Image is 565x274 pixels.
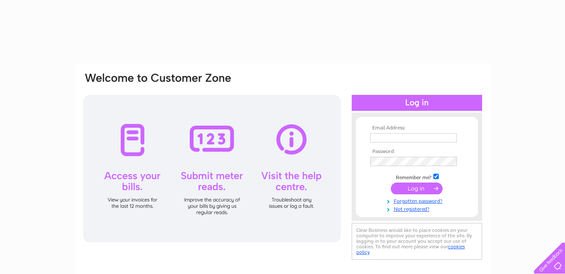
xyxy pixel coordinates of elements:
[356,244,465,255] a: cookies policy
[370,196,466,204] a: Forgotten password?
[391,183,443,194] input: Submit
[368,149,466,155] th: Password:
[352,223,482,260] div: Clear Business would like to place cookies on your computer to improve your experience of the sit...
[368,125,466,131] th: Email Address:
[370,204,466,212] a: Not registered?
[368,172,466,181] td: Remember me?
